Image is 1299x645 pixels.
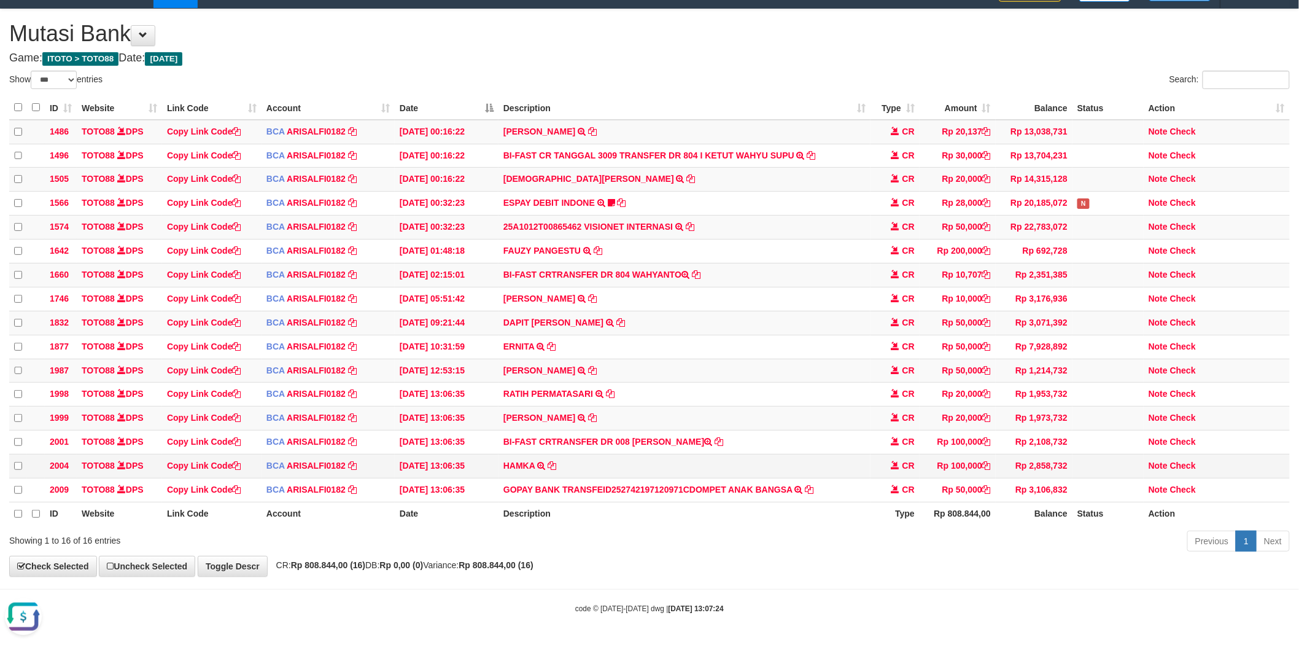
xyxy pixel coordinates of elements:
[395,168,498,192] td: [DATE] 00:16:22
[1149,365,1168,375] a: Note
[9,21,1290,46] h1: Mutasi Bank
[902,270,915,279] span: CR
[77,359,162,383] td: DPS
[77,168,162,192] td: DPS
[167,485,241,495] a: Copy Link Code
[902,222,915,232] span: CR
[82,222,115,232] a: TOTO88
[287,198,346,208] a: ARISALFI0182
[395,192,498,216] td: [DATE] 00:32:23
[77,120,162,144] td: DPS
[902,246,915,256] span: CR
[996,120,1072,144] td: Rp 13,038,731
[503,485,793,495] a: GOPAY BANK TRANSFEID252742197120971CDOMPET ANAK BANGSA
[920,311,996,335] td: Rp 50,000
[348,318,357,327] a: Copy ARISALFI0182 to clipboard
[395,359,498,383] td: [DATE] 12:53:15
[982,389,991,399] a: Copy Rp 20,000 to clipboard
[982,365,991,375] a: Copy Rp 50,000 to clipboard
[266,413,285,423] span: BCA
[920,144,996,168] td: Rp 30,000
[1149,389,1168,399] a: Note
[9,52,1290,64] h4: Game: Date:
[348,174,357,184] a: Copy ARISALFI0182 to clipboard
[167,342,241,351] a: Copy Link Code
[920,431,996,455] td: Rp 100,000
[588,294,597,303] a: Copy JUSTAN SANUD to clipboard
[45,502,77,525] th: ID
[996,335,1072,359] td: Rp 7,928,892
[1170,389,1196,399] a: Check
[594,246,602,256] a: Copy FAUZY PANGESTU to clipboard
[996,383,1072,407] td: Rp 1,953,732
[1149,246,1168,256] a: Note
[167,246,241,256] a: Copy Link Code
[287,174,346,184] a: ARISALFI0182
[982,198,991,208] a: Copy Rp 28,000 to clipboard
[692,270,700,279] a: Copy BI-FAST CRTRANSFER DR 804 WAHYANTO to clipboard
[266,222,285,232] span: BCA
[1170,246,1196,256] a: Check
[588,127,597,136] a: Copy WINDY ASTUTI to clipboard
[503,198,595,208] a: ESPAY DEBIT INDONE
[266,365,285,375] span: BCA
[266,342,285,351] span: BCA
[1149,318,1168,327] a: Note
[395,431,498,455] td: [DATE] 13:06:35
[1170,270,1196,279] a: Check
[395,144,498,168] td: [DATE] 00:16:22
[287,365,346,375] a: ARISALFI0182
[348,485,357,495] a: Copy ARISALFI0182 to clipboard
[287,127,346,136] a: ARISALFI0182
[548,461,556,471] a: Copy HAMKA to clipboard
[982,270,991,279] a: Copy Rp 10,707 to clipboard
[805,485,814,495] a: Copy GOPAY BANK TRANSFEID252742197120971CDOMPET ANAK BANGSA to clipboard
[31,71,77,89] select: Showentries
[50,246,69,256] span: 1642
[996,144,1072,168] td: Rp 13,704,231
[167,198,241,208] a: Copy Link Code
[920,335,996,359] td: Rp 50,000
[503,222,673,232] a: 25A1012T00865462 VISIONET INTERNASI
[395,263,498,287] td: [DATE] 02:15:01
[807,150,816,160] a: Copy BI-FAST CR TANGGAL 3009 TRANSFER DR 804 I KETUT WAHYU SUPU to clipboard
[82,485,115,495] a: TOTO88
[920,216,996,240] td: Rp 50,000
[287,342,346,351] a: ARISALFI0182
[50,461,69,471] span: 2004
[287,318,346,327] a: ARISALFI0182
[348,389,357,399] a: Copy ARISALFI0182 to clipboard
[82,318,115,327] a: TOTO88
[996,216,1072,240] td: Rp 22,783,072
[1149,461,1168,471] a: Note
[9,71,103,89] label: Show entries
[287,389,346,399] a: ARISALFI0182
[9,530,532,547] div: Showing 1 to 16 of 16 entries
[348,461,357,471] a: Copy ARISALFI0182 to clipboard
[588,365,597,375] a: Copy CAHRO BAHRUDIN to clipboard
[902,389,915,399] span: CR
[77,287,162,311] td: DPS
[982,413,991,423] a: Copy Rp 20,000 to clipboard
[1256,531,1290,552] a: Next
[902,485,915,495] span: CR
[902,198,915,208] span: CR
[167,389,241,399] a: Copy Link Code
[1144,502,1290,525] th: Action
[996,478,1072,502] td: Rp 3,106,832
[902,365,915,375] span: CR
[1170,318,1196,327] a: Check
[395,120,498,144] td: [DATE] 00:16:22
[266,150,285,160] span: BCA
[5,5,42,42] button: Open LiveChat chat widget
[50,485,69,495] span: 2009
[1170,342,1196,351] a: Check
[1149,174,1168,184] a: Note
[606,389,615,399] a: Copy RATIH PERMATASARI to clipboard
[982,150,991,160] a: Copy Rp 30,000 to clipboard
[77,311,162,335] td: DPS
[498,431,871,455] td: BI-FAST CRTRANSFER DR 008 [PERSON_NAME]
[77,216,162,240] td: DPS
[395,502,498,525] th: Date
[348,150,357,160] a: Copy ARISALFI0182 to clipboard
